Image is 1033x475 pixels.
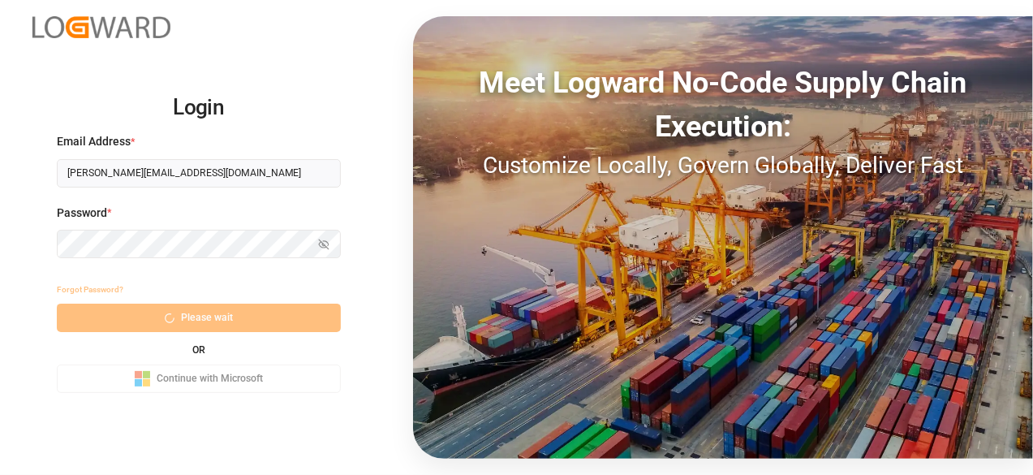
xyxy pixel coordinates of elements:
h2: Login [57,82,341,134]
img: Logward_new_orange.png [32,16,170,38]
span: Password [57,205,107,222]
div: Customize Locally, Govern Globally, Deliver Fast [413,149,1033,183]
div: Meet Logward No-Code Supply Chain Execution: [413,61,1033,149]
span: Email Address [57,133,131,150]
input: Enter your email [57,159,341,188]
small: OR [192,345,205,355]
